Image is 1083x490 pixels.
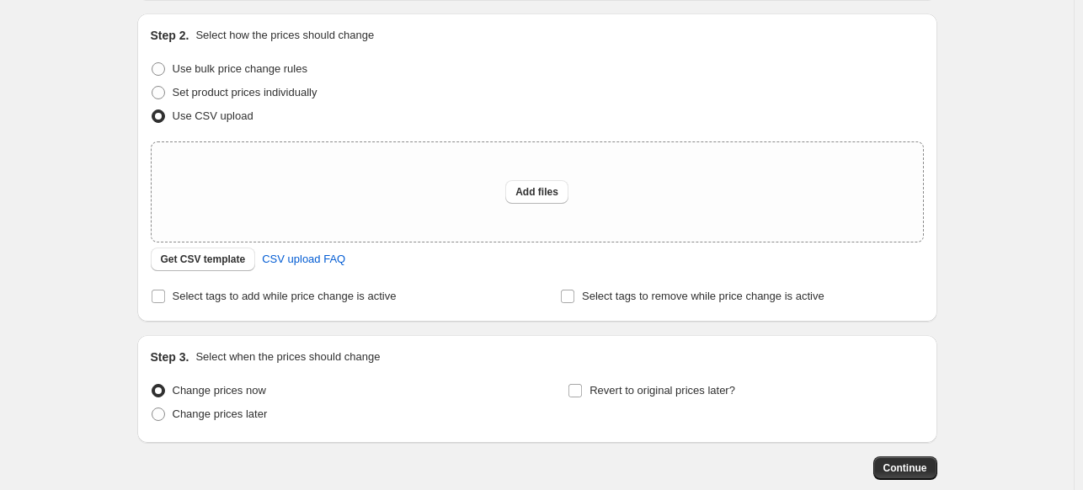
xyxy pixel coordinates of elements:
[151,349,189,365] h2: Step 3.
[582,290,824,302] span: Select tags to remove while price change is active
[173,384,266,397] span: Change prices now
[873,456,937,480] button: Continue
[262,251,345,268] span: CSV upload FAQ
[173,62,307,75] span: Use bulk price change rules
[195,27,374,44] p: Select how the prices should change
[173,109,253,122] span: Use CSV upload
[151,27,189,44] h2: Step 2.
[505,180,568,204] button: Add files
[151,248,256,271] button: Get CSV template
[195,349,380,365] p: Select when the prices should change
[173,86,317,99] span: Set product prices individually
[252,246,355,273] a: CSV upload FAQ
[173,407,268,420] span: Change prices later
[173,290,397,302] span: Select tags to add while price change is active
[161,253,246,266] span: Get CSV template
[590,384,735,397] span: Revert to original prices later?
[515,185,558,199] span: Add files
[883,461,927,475] span: Continue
